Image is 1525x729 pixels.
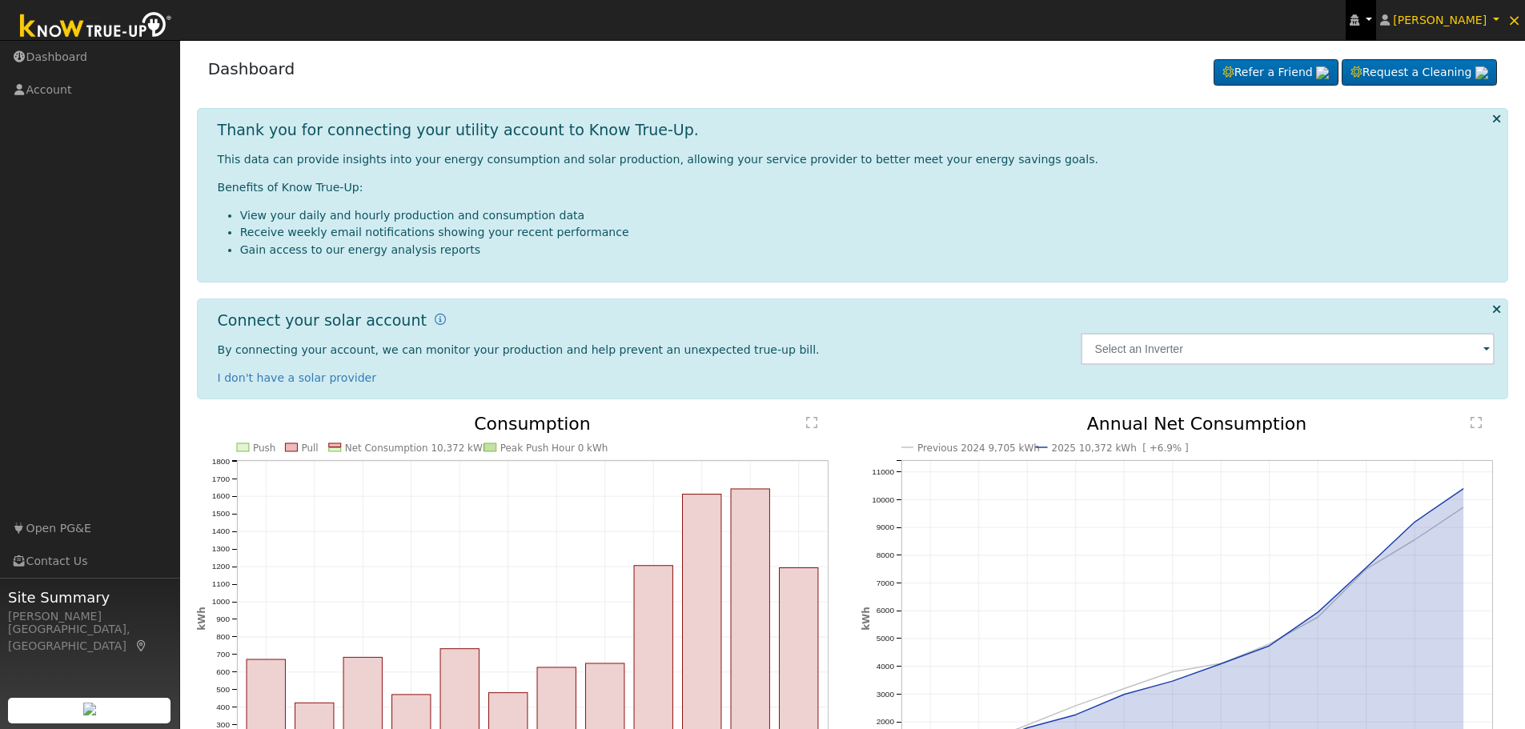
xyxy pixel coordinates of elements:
[917,443,1040,454] text: Previous 2024 9,705 kWh
[1363,566,1370,572] circle: onclick=""
[216,650,230,659] text: 700
[1342,59,1497,86] a: Request a Cleaning
[876,690,894,699] text: 3000
[211,562,230,571] text: 1200
[1475,66,1488,79] img: retrieve
[1266,641,1273,647] circle: onclick=""
[1051,443,1188,454] text: 2025 10,372 kWh [ +6.9% ]
[211,456,230,465] text: 1800
[1471,416,1482,429] text: 
[1121,686,1127,692] circle: onclick=""
[806,416,817,429] text: 
[134,639,149,652] a: Map
[218,343,820,356] span: By connecting your account, we can monitor your production and help prevent an unexpected true-up...
[218,153,1098,166] span: This data can provide insights into your energy consumption and solar production, allowing your s...
[240,207,1495,224] li: View your daily and hourly production and consumption data
[1024,722,1030,728] circle: onclick=""
[1170,678,1176,684] circle: onclick=""
[1081,333,1495,365] input: Select an Inverter
[1073,703,1079,709] circle: onclick=""
[196,607,207,631] text: kWh
[344,443,488,454] text: Net Consumption 10,372 kWh
[211,544,230,553] text: 1300
[1170,669,1176,675] circle: onclick=""
[216,703,230,711] text: 400
[83,703,96,715] img: retrieve
[1121,691,1127,698] circle: onclick=""
[211,597,230,606] text: 1000
[211,509,230,518] text: 1500
[876,607,894,615] text: 6000
[218,179,1495,196] p: Benefits of Know True-Up:
[1218,661,1224,667] circle: onclick=""
[216,632,230,641] text: 800
[876,634,894,643] text: 5000
[1314,609,1321,615] circle: onclick=""
[218,121,699,139] h1: Thank you for connecting your utility account to Know True-Up.
[1507,10,1521,30] span: ×
[253,443,275,454] text: Push
[872,467,894,476] text: 11000
[1363,564,1370,571] circle: onclick=""
[500,443,608,454] text: Peak Push Hour 0 kWh
[1460,504,1467,511] circle: onclick=""
[1214,59,1338,86] a: Refer a Friend
[211,474,230,483] text: 1700
[1460,486,1467,492] circle: onclick=""
[1087,414,1307,434] text: Annual Net Consumption
[301,443,318,454] text: Pull
[876,718,894,727] text: 2000
[216,685,230,694] text: 500
[211,527,230,535] text: 1400
[876,579,894,587] text: 7000
[1073,711,1079,718] circle: onclick=""
[876,662,894,671] text: 4000
[1316,66,1329,79] img: retrieve
[12,9,180,45] img: Know True-Up
[872,495,894,504] text: 10000
[1314,614,1321,620] circle: onclick=""
[1393,14,1487,26] span: [PERSON_NAME]
[876,523,894,531] text: 9000
[218,371,377,384] a: I don't have a solar provider
[1266,643,1273,649] circle: onclick=""
[8,608,171,625] div: [PERSON_NAME]
[216,615,230,623] text: 900
[876,551,894,559] text: 8000
[8,621,171,655] div: [GEOGRAPHIC_DATA], [GEOGRAPHIC_DATA]
[208,59,295,78] a: Dashboard
[218,311,427,330] h1: Connect your solar account
[474,414,591,434] text: Consumption
[8,587,171,608] span: Site Summary
[1412,519,1419,525] circle: onclick=""
[216,667,230,676] text: 600
[240,224,1495,241] li: Receive weekly email notifications showing your recent performance
[861,607,872,631] text: kWh
[216,720,230,729] text: 300
[211,579,230,588] text: 1100
[240,242,1495,258] li: Gain access to our energy analysis reports
[211,491,230,500] text: 1600
[1412,537,1419,543] circle: onclick=""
